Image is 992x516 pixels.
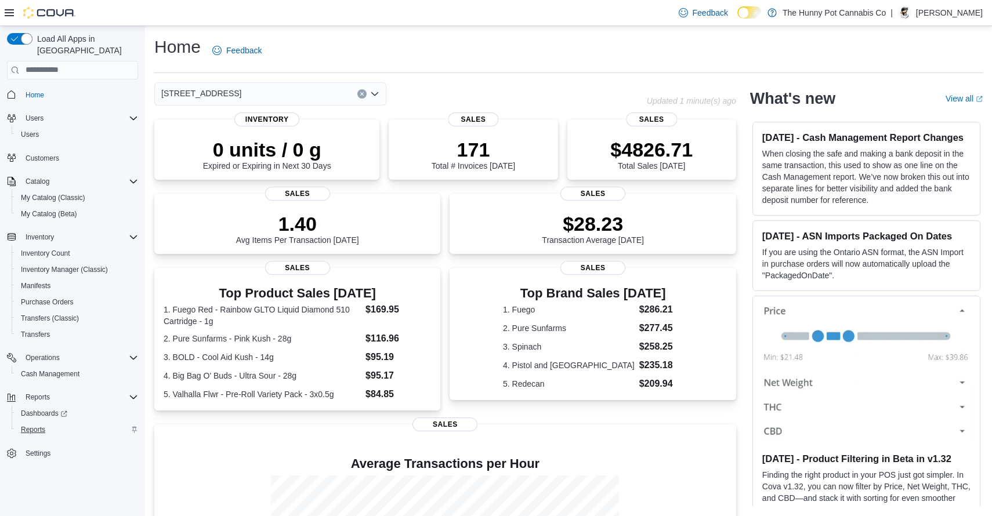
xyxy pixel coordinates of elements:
button: My Catalog (Classic) [12,190,143,206]
a: My Catalog (Beta) [16,207,82,221]
span: Operations [21,351,138,365]
dd: $116.96 [365,332,431,346]
dt: 2. Pure Sunfarms [503,322,635,334]
span: Inventory [26,232,54,242]
button: Transfers [12,326,143,343]
a: Manifests [16,279,55,293]
span: Users [21,130,39,139]
button: Users [21,111,48,125]
p: 171 [432,138,515,161]
button: Reports [2,389,143,405]
p: $28.23 [542,212,644,235]
dt: 5. Valhalla Flwr - Pre-Roll Variety Pack - 3x0.5g [164,388,361,400]
button: Users [12,126,143,143]
dd: $277.45 [639,321,683,335]
dd: $169.95 [365,303,431,317]
p: When closing the safe and making a bank deposit in the same transaction, this used to show as one... [762,148,971,206]
button: Reports [12,421,143,438]
span: Manifests [21,281,50,290]
span: Load All Apps in [GEOGRAPHIC_DATA] [32,33,138,56]
p: | [890,6,893,20]
span: Feedback [693,7,728,19]
button: Operations [21,351,64,365]
span: Reports [21,425,45,434]
span: Inventory Count [16,246,138,260]
a: Transfers [16,328,55,341]
span: Inventory Manager (Classic) [21,265,108,274]
h1: Home [154,35,201,59]
a: Users [16,128,44,141]
a: My Catalog (Classic) [16,191,90,205]
span: Inventory Count [21,249,70,258]
input: Dark Mode [737,6,762,19]
dd: $258.25 [639,340,683,354]
span: Dashboards [21,409,67,418]
a: Inventory Count [16,246,75,260]
div: Jonathan Estrella [897,6,911,20]
span: Cash Management [21,369,79,379]
span: Users [21,111,138,125]
span: Manifests [16,279,138,293]
button: Catalog [2,173,143,190]
button: Inventory [2,229,143,245]
span: [STREET_ADDRESS] [161,86,241,100]
span: Inventory [234,112,299,126]
h3: [DATE] - Product Filtering in Beta in v1.32 [762,453,971,464]
dt: 5. Redecan [503,378,635,390]
dt: 1. Fuego [503,304,635,315]
a: Transfers (Classic) [16,311,84,325]
span: Users [16,128,138,141]
span: Customers [26,154,59,163]
p: Updated 1 minute(s) ago [647,96,736,106]
div: Transaction Average [DATE] [542,212,644,245]
dt: 2. Pure Sunfarms - Pink Kush - 28g [164,333,361,344]
div: Total # Invoices [DATE] [432,138,515,170]
span: Transfers (Classic) [16,311,138,325]
span: Catalog [21,175,138,188]
button: Users [2,110,143,126]
svg: External link [976,96,983,103]
span: Inventory [21,230,138,244]
p: $4826.71 [610,138,693,161]
span: Sales [560,261,625,275]
h3: [DATE] - ASN Imports Packaged On Dates [762,230,971,242]
dt: 4. Big Bag O' Buds - Ultra Sour - 28g [164,370,361,381]
span: Sales [412,417,477,431]
button: Inventory Manager (Classic) [12,261,143,278]
a: Cash Management [16,367,84,381]
button: Open list of options [370,89,379,99]
button: Transfers (Classic) [12,310,143,326]
button: Customers [2,150,143,166]
h3: [DATE] - Cash Management Report Changes [762,132,971,143]
span: Feedback [226,45,262,56]
p: 0 units / 0 g [203,138,331,161]
h2: What's new [750,89,835,108]
p: If you are using the Ontario ASN format, the ASN Import in purchase orders will now automatically... [762,246,971,281]
a: Home [21,88,49,102]
a: Customers [21,151,64,165]
p: [PERSON_NAME] [916,6,983,20]
div: Avg Items Per Transaction [DATE] [236,212,359,245]
button: Catalog [21,175,54,188]
span: Transfers [16,328,138,341]
h3: Top Product Sales [DATE] [164,286,431,300]
dt: 3. BOLD - Cool Aid Kush - 14g [164,351,361,363]
button: Inventory Count [12,245,143,261]
span: Sales [448,112,498,126]
span: Reports [26,393,50,402]
span: Home [21,88,138,102]
button: Inventory [21,230,59,244]
img: Cova [23,7,75,19]
div: Total Sales [DATE] [610,138,693,170]
span: Sales [265,187,330,201]
button: Reports [21,390,55,404]
a: Settings [21,446,55,460]
button: Cash Management [12,366,143,382]
a: View allExternal link [946,94,983,103]
span: Cash Management [16,367,138,381]
dd: $235.18 [639,358,683,372]
button: Home [2,86,143,103]
span: Sales [627,112,677,126]
dd: $95.17 [365,369,431,383]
